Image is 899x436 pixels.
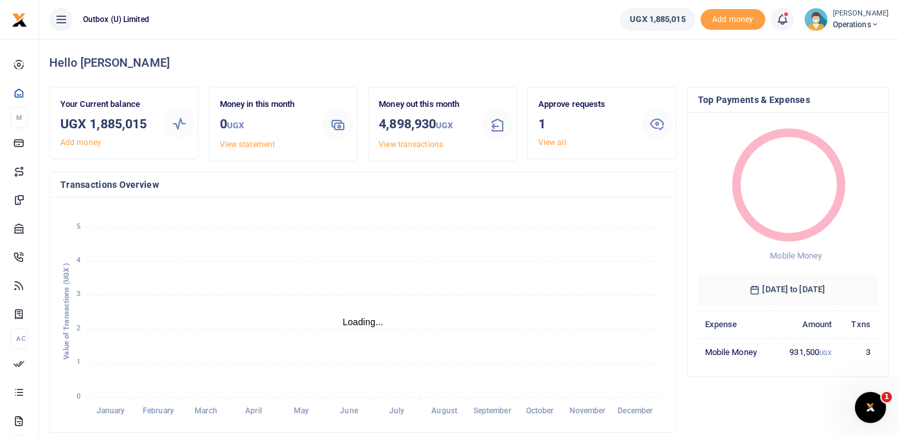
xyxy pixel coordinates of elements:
[839,338,878,365] td: 3
[881,392,892,402] span: 1
[698,274,878,305] h6: [DATE] to [DATE]
[49,56,889,70] h4: Hello [PERSON_NAME]
[774,338,839,365] td: 931,500
[620,8,695,31] a: UGX 1,885,015
[77,358,80,367] tspan: 1
[77,324,80,332] tspan: 2
[220,98,313,111] p: Money in this month
[833,19,889,30] span: Operations
[538,138,566,147] a: View all
[60,98,153,111] p: Your Current balance
[78,14,154,25] span: Outbox (U) Limited
[804,8,828,31] img: profile-user
[833,8,889,19] small: [PERSON_NAME]
[538,98,631,111] p: Approve requests
[10,328,28,349] li: Ac
[630,13,685,26] span: UGX 1,885,015
[855,392,886,423] iframe: Intercom live chat
[77,290,80,299] tspan: 3
[698,310,774,338] th: Expense
[839,310,878,338] th: Txns
[60,178,665,192] h4: Transactions Overview
[701,9,765,30] li: Toup your wallet
[143,407,174,416] tspan: February
[342,317,383,327] text: Loading...
[431,407,457,416] tspan: August
[220,114,313,135] h3: 0
[774,310,839,338] th: Amount
[77,256,80,264] tspan: 4
[473,407,512,416] tspan: September
[436,120,453,130] small: UGX
[698,338,774,365] td: Mobile Money
[195,407,217,416] tspan: March
[62,263,71,360] text: Value of Transactions (UGX )
[379,114,472,135] h3: 4,898,930
[12,14,27,24] a: logo-small logo-large logo-large
[538,114,631,133] h3: 1
[220,140,275,149] a: View statement
[60,138,101,147] a: Add money
[819,349,832,356] small: UGX
[379,140,443,149] a: View transactions
[245,407,262,416] tspan: April
[770,251,822,260] span: Mobile Money
[227,120,244,130] small: UGX
[77,392,80,400] tspan: 0
[569,407,606,416] tspan: November
[617,407,653,416] tspan: December
[294,407,309,416] tspan: May
[804,8,889,31] a: profile-user [PERSON_NAME] Operations
[701,14,765,23] a: Add money
[389,407,404,416] tspan: July
[60,114,153,133] h3: UGX 1,885,015
[698,93,878,107] h4: Top Payments & Expenses
[77,222,80,231] tspan: 5
[12,12,27,28] img: logo-small
[526,407,555,416] tspan: October
[97,407,125,416] tspan: January
[701,9,765,30] span: Add money
[340,407,358,416] tspan: June
[615,8,700,31] li: Wallet ballance
[379,98,472,111] p: Money out this month
[10,107,28,128] li: M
